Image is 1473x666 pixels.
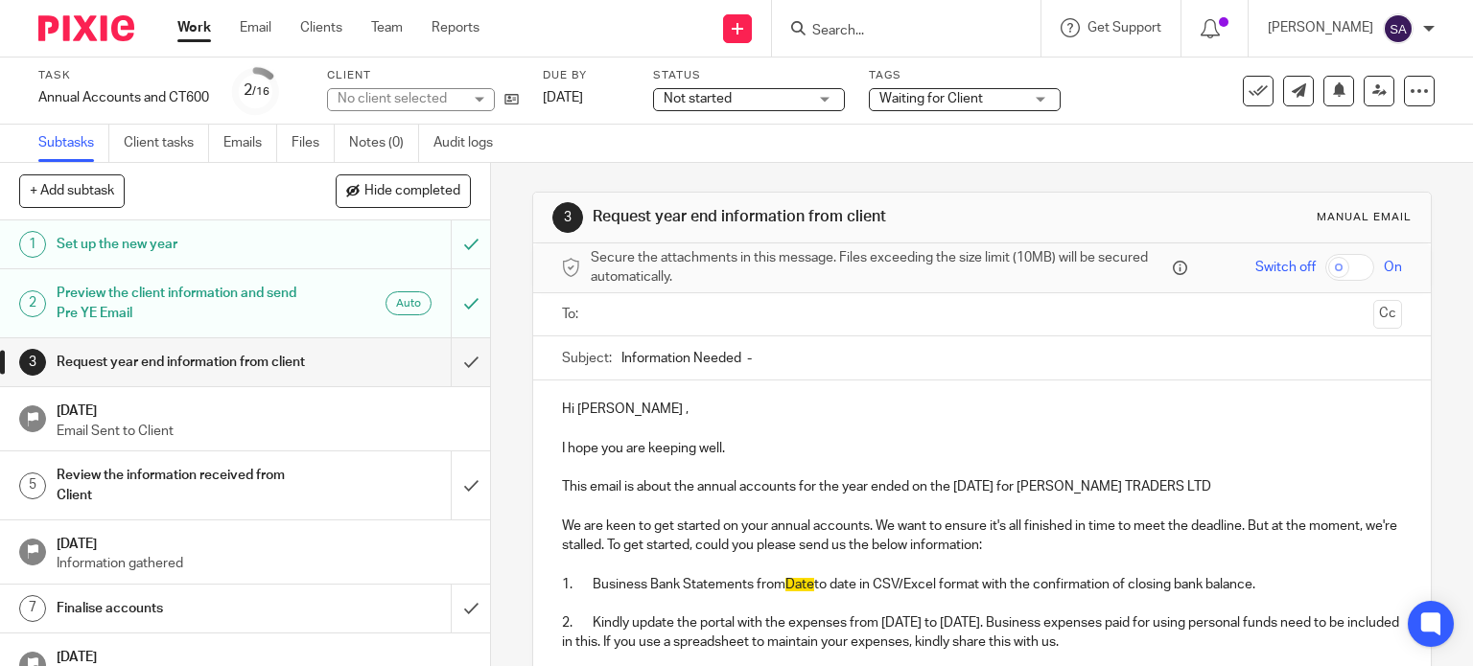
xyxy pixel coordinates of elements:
[371,18,403,37] a: Team
[562,517,1403,556] p: We are keen to get started on your annual accounts. We want to ensure it's all finished in time t...
[292,125,335,162] a: Files
[543,91,583,104] span: [DATE]
[386,291,432,315] div: Auto
[57,530,471,554] h1: [DATE]
[38,15,134,41] img: Pixie
[591,248,1169,287] span: Secure the attachments in this message. Files exceeding the size limit (10MB) will be secured aut...
[19,231,46,258] div: 1
[57,461,307,510] h1: Review the information received from Client
[349,125,419,162] a: Notes (0)
[38,125,109,162] a: Subtasks
[879,92,983,105] span: Waiting for Client
[19,290,46,317] div: 2
[244,80,269,102] div: 2
[300,18,342,37] a: Clients
[1373,300,1402,329] button: Cc
[177,18,211,37] a: Work
[433,125,507,162] a: Audit logs
[38,68,209,83] label: Task
[57,594,307,623] h1: Finalise accounts
[562,439,1403,458] p: I hope you are keeping well.
[1268,18,1373,37] p: [PERSON_NAME]
[1087,21,1161,34] span: Get Support
[364,184,460,199] span: Hide completed
[57,397,471,421] h1: [DATE]
[223,125,277,162] a: Emails
[57,279,307,328] h1: Preview the client information and send Pre YE Email
[593,207,1022,227] h1: Request year end information from client
[19,349,46,376] div: 3
[124,125,209,162] a: Client tasks
[57,348,307,377] h1: Request year end information from client
[57,554,471,573] p: Information gathered
[327,68,519,83] label: Client
[252,86,269,97] small: /16
[562,477,1403,496] p: This email is about the annual accounts for the year ended on the [DATE] for [PERSON_NAME] TRADER...
[653,68,845,83] label: Status
[1383,13,1414,44] img: svg%3E
[38,88,209,107] div: Annual Accounts and CT600
[432,18,479,37] a: Reports
[57,230,307,259] h1: Set up the new year
[562,575,1403,594] p: 1. Business Bank Statements from to date in CSV/Excel format with the confirmation of closing ban...
[336,174,471,207] button: Hide completed
[57,422,471,441] p: Email Sent to Client
[19,472,46,499] div: 5
[338,89,462,108] div: No client selected
[869,68,1061,83] label: Tags
[543,68,629,83] label: Due by
[1317,210,1412,225] div: Manual email
[562,305,583,324] label: To:
[240,18,271,37] a: Email
[562,400,1403,419] p: Hi [PERSON_NAME] ,
[1255,258,1316,277] span: Switch off
[562,613,1403,653] p: 2. Kindly update the portal with the expenses from [DATE] to [DATE]. Business expenses paid for u...
[562,349,612,368] label: Subject:
[19,595,46,622] div: 7
[1384,258,1402,277] span: On
[552,202,583,233] div: 3
[664,92,732,105] span: Not started
[810,23,983,40] input: Search
[19,174,125,207] button: + Add subtask
[785,578,814,591] span: Date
